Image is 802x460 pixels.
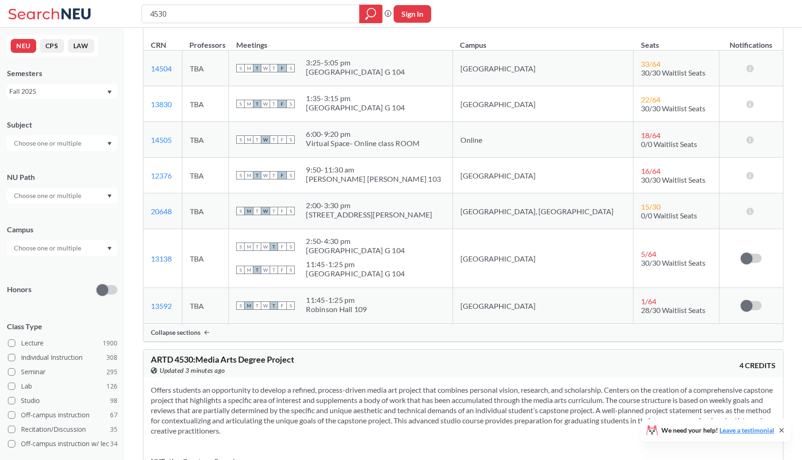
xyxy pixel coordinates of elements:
td: TBA [182,158,229,193]
span: 33 / 64 [641,59,660,68]
span: 98 [110,396,117,406]
div: 2:50 - 4:30 pm [306,236,405,246]
span: T [270,266,278,274]
a: 12376 [151,171,172,180]
span: S [236,100,245,108]
span: S [236,207,245,215]
span: S [286,100,295,108]
span: F [278,243,286,251]
span: M [245,301,253,310]
button: LAW [68,39,94,53]
td: [GEOGRAPHIC_DATA] [453,288,633,324]
span: S [286,207,295,215]
div: Subject [7,120,117,130]
span: S [236,301,245,310]
svg: Dropdown arrow [107,90,112,94]
span: W [261,243,270,251]
input: Choose one or multiple [9,243,87,254]
th: Meetings [229,31,453,51]
td: TBA [182,193,229,229]
div: Fall 2025Dropdown arrow [7,84,117,99]
section: Offers students an opportunity to develop a refined, process-driven media art project that combin... [151,385,776,436]
div: Fall 2025 [9,86,106,96]
span: 30/30 Waitlist Seats [641,175,705,184]
div: Semesters [7,68,117,78]
svg: Dropdown arrow [107,247,112,250]
span: T [270,100,278,108]
span: 0/0 Waitlist Seats [641,140,697,148]
svg: Dropdown arrow [107,142,112,146]
button: NEU [11,39,36,53]
div: 6:00 - 9:20 pm [306,129,420,139]
span: F [278,301,286,310]
td: [GEOGRAPHIC_DATA], [GEOGRAPHIC_DATA] [453,193,633,229]
div: Virtual Space- Online class ROOM [306,139,420,148]
span: S [236,171,245,179]
span: W [261,135,270,144]
span: S [286,135,295,144]
label: Recitation/Discussion [8,423,117,435]
span: 30/30 Waitlist Seats [641,68,705,77]
span: F [278,171,286,179]
label: Lab [8,380,117,392]
span: S [286,243,295,251]
span: Class Type [7,321,117,332]
span: 28/30 Waitlist Seats [641,306,705,314]
button: Sign In [394,5,431,23]
span: F [278,100,286,108]
td: TBA [182,229,229,288]
span: 126 [106,381,117,391]
td: TBA [182,288,229,324]
div: 9:50 - 11:30 am [306,165,441,174]
div: [PERSON_NAME] [PERSON_NAME] 103 [306,174,441,184]
input: Choose one or multiple [9,190,87,201]
span: F [278,207,286,215]
span: T [270,171,278,179]
span: M [245,243,253,251]
span: ARTD 4530 : Media Arts Degree Project [151,354,294,364]
span: T [270,301,278,310]
span: 295 [106,367,117,377]
td: Online [453,122,633,158]
span: W [261,171,270,179]
span: S [286,301,295,310]
a: 13830 [151,100,172,109]
a: 13138 [151,254,172,263]
span: F [278,266,286,274]
a: 14504 [151,64,172,73]
label: Seminar [8,366,117,378]
div: Dropdown arrow [7,135,117,151]
p: Honors [7,284,32,295]
span: 1900 [103,338,117,348]
span: W [261,207,270,215]
span: S [236,135,245,144]
svg: Dropdown arrow [107,194,112,198]
div: 3:25 - 5:05 pm [306,58,405,67]
div: [GEOGRAPHIC_DATA] G 104 [306,269,405,278]
span: M [245,100,253,108]
span: F [278,135,286,144]
div: 11:45 - 1:25 pm [306,260,405,269]
span: S [236,243,245,251]
span: 30/30 Waitlist Seats [641,258,705,267]
span: 34 [110,439,117,449]
span: T [253,266,261,274]
label: Off-campus instruction w/ lec [8,438,117,450]
div: Collapse sections [143,324,783,341]
span: T [253,135,261,144]
span: F [278,64,286,72]
span: M [245,171,253,179]
span: T [253,301,261,310]
span: W [261,266,270,274]
label: Studio [8,395,117,407]
span: 35 [110,424,117,434]
div: Dropdown arrow [7,188,117,204]
span: 4 CREDITS [739,360,776,371]
span: W [261,64,270,72]
td: TBA [182,51,229,86]
span: S [286,266,295,274]
span: W [261,301,270,310]
span: S [236,64,245,72]
div: Campus [7,224,117,235]
input: Class, professor, course number, "phrase" [149,6,353,22]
